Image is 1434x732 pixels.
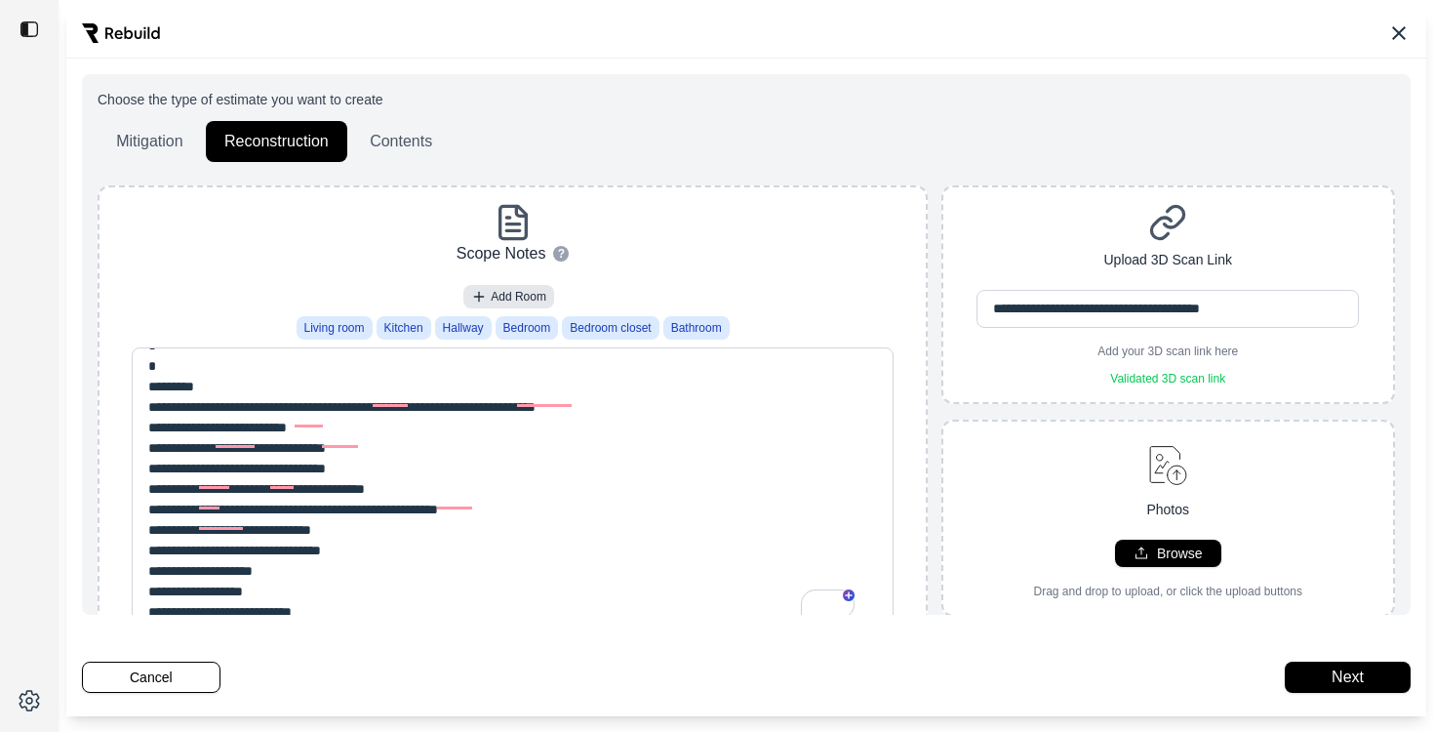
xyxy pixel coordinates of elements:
p: Upload 3D Scan Link [1103,250,1232,270]
p: Add your 3D scan link here [1097,344,1238,359]
p: Choose the type of estimate you want to create [98,90,1395,109]
button: Bathroom [663,316,730,340]
button: Contents [351,121,451,162]
span: Bedroom [503,320,551,336]
button: Reconstruction [206,121,347,162]
button: Bedroom closet [562,316,658,340]
button: Living room [297,316,373,340]
span: Living room [304,320,365,336]
p: Browse [1157,544,1203,563]
span: Bathroom [671,320,722,336]
button: Browse [1115,540,1221,567]
button: Mitigation [98,121,202,162]
img: upload-image.svg [1140,437,1196,492]
button: Bedroom [496,316,559,340]
p: Validated 3D scan link [1098,371,1237,386]
span: ? [558,246,565,262]
p: Drag and drop to upload, or click the upload buttons [1033,584,1302,599]
span: Hallway [443,320,484,336]
button: Hallway [435,316,492,340]
button: Kitchen [377,316,431,340]
p: Scope Notes [457,242,546,265]
button: Next [1285,662,1411,693]
img: Rebuild [82,23,160,43]
button: Add Room [463,285,554,308]
p: Photos [1146,500,1189,520]
span: Kitchen [384,320,423,336]
span: Add Room [491,289,546,305]
img: toggle sidebar [20,20,39,39]
button: Cancel [82,662,220,693]
span: Bedroom closet [570,320,651,336]
textarea: To enrich screen reader interactions, please activate Accessibility in Grammarly extension settings [132,347,894,631]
